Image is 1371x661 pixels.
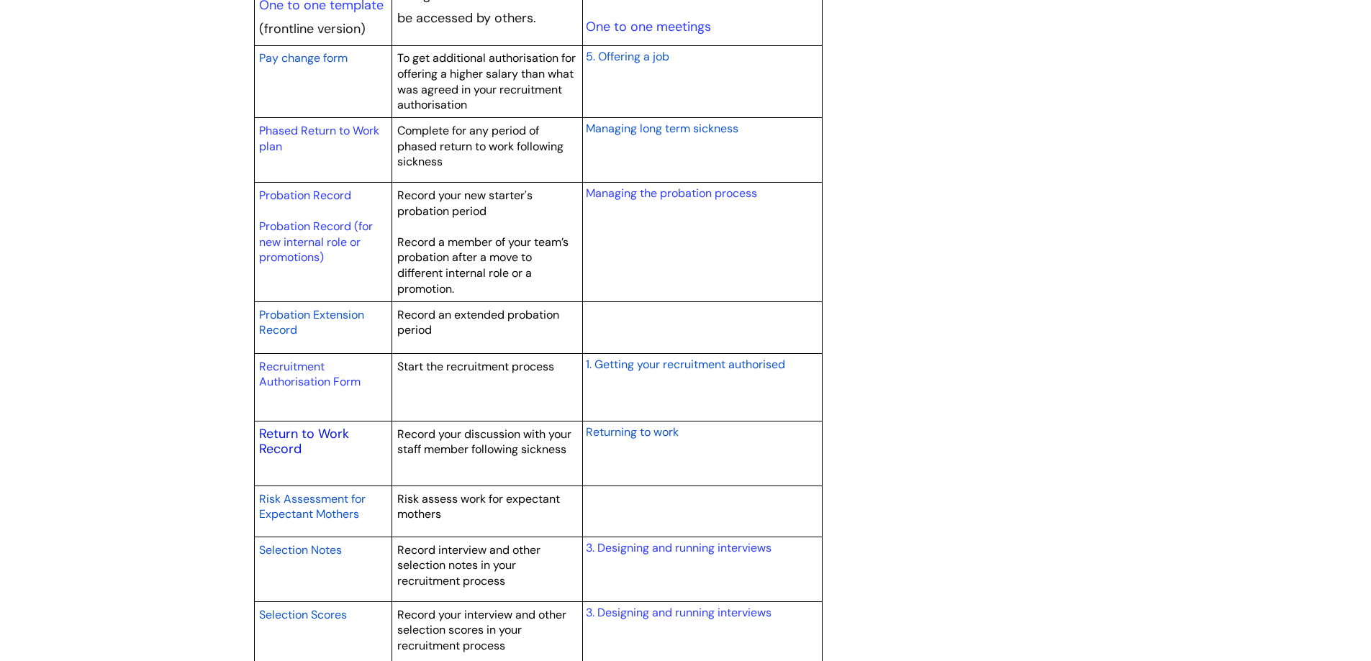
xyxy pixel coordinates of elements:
[259,425,349,458] a: Return to Work Record
[586,540,772,555] a: 3. Designing and running interviews
[397,234,569,296] span: Record a member of your team’s probation after a move to different internal role or a promotion.
[259,491,366,522] span: Risk Assessment for Expectant Mothers
[397,307,559,338] span: Record an extended probation period
[586,121,738,136] span: Managing long term sickness
[586,18,711,35] a: One to one meetings
[259,188,351,203] a: Probation Record
[259,307,364,338] span: Probation Extension Record
[586,186,757,201] a: Managing the probation process
[586,423,679,440] a: Returning to work
[259,306,364,339] a: Probation Extension Record
[259,606,347,623] a: Selection Scores
[259,123,379,154] a: Phased Return to Work plan
[259,542,342,557] span: Selection Notes
[586,49,669,64] span: 5. Offering a job
[397,188,533,219] span: Record your new starter's probation period
[397,123,564,169] span: Complete for any period of phased return to work following sickness
[259,359,361,390] a: Recruitment Authorisation Form
[397,427,571,457] span: Record your discussion with your staff member following sickness
[586,424,679,439] span: Returning to work
[259,541,342,558] a: Selection Notes
[397,491,560,522] span: Risk assess work for expectant mothers
[259,49,348,66] a: Pay change form
[259,490,366,523] a: Risk Assessment for Expectant Mothers
[397,359,554,374] span: Start the recruitment process
[586,47,669,65] a: 5. Offering a job
[259,50,348,65] span: Pay change form
[259,607,347,622] span: Selection Scores
[586,605,772,620] a: 3. Designing and running interviews
[586,119,738,137] a: Managing long term sickness
[586,355,785,373] a: 1. Getting your recruitment authorised
[259,219,373,265] a: Probation Record (for new internal role or promotions)
[397,542,540,588] span: Record interview and other selection notes in your recruitment process
[586,357,785,372] span: 1. Getting your recruitment authorised
[397,50,576,112] span: To get additional authorisation for offering a higher salary than what was agreed in your recruit...
[397,607,566,653] span: Record your interview and other selection scores in your recruitment process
